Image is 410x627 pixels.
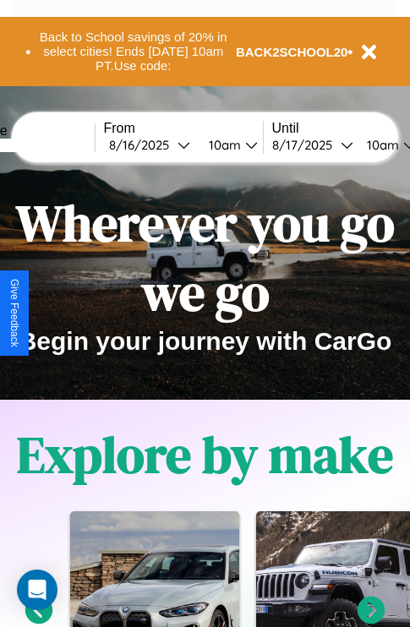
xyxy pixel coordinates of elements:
[8,279,20,347] div: Give Feedback
[17,570,57,610] div: Open Intercom Messenger
[17,420,393,489] h1: Explore by make
[272,137,341,153] div: 8 / 17 / 2025
[31,25,236,78] button: Back to School savings of 20% in select cities! Ends [DATE] 10am PT.Use code:
[104,121,263,136] label: From
[358,137,403,153] div: 10am
[236,45,348,59] b: BACK2SCHOOL20
[200,137,245,153] div: 10am
[109,137,178,153] div: 8 / 16 / 2025
[104,136,195,154] button: 8/16/2025
[195,136,263,154] button: 10am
